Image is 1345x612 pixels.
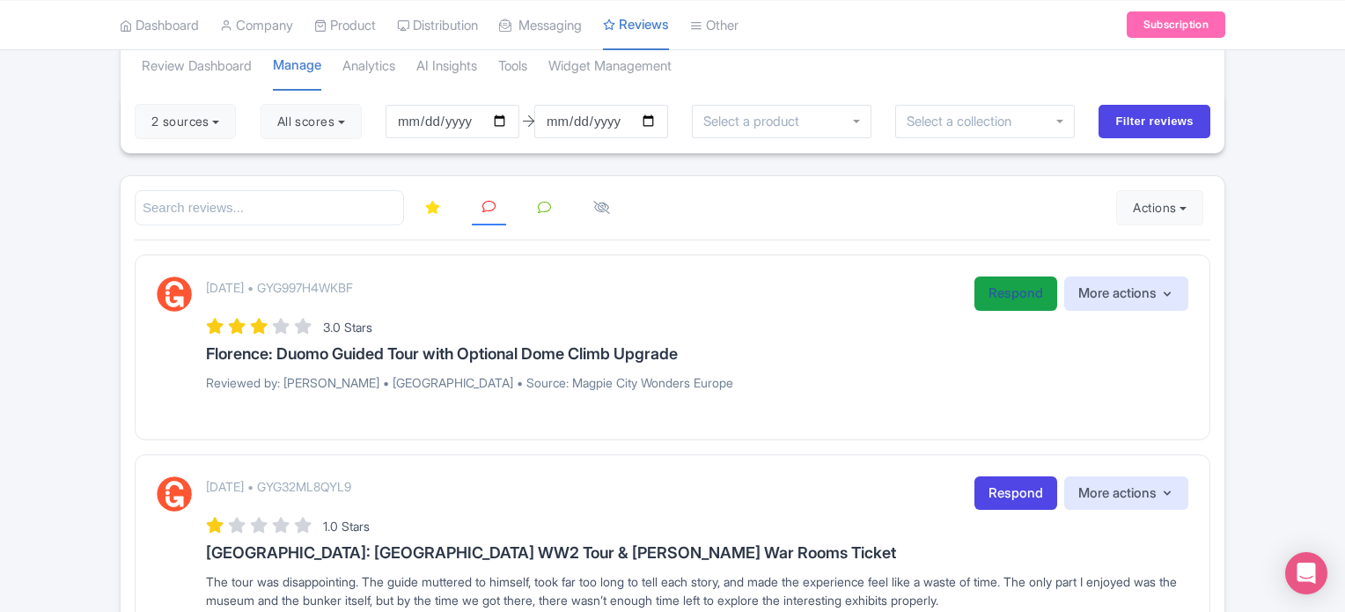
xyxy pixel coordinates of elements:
[690,1,739,49] a: Other
[220,1,293,49] a: Company
[498,42,527,91] a: Tools
[974,277,1057,311] a: Respond
[314,1,376,49] a: Product
[1116,190,1203,225] button: Actions
[157,476,192,512] img: GetYourGuide Logo
[703,114,809,129] input: Select a product
[135,104,236,139] button: 2 sources
[1099,105,1210,138] input: Filter reviews
[206,278,353,297] p: [DATE] • GYG997H4WKBF
[907,114,1024,129] input: Select a collection
[206,477,351,496] p: [DATE] • GYG32ML8QYL9
[342,42,395,91] a: Analytics
[1064,476,1188,511] button: More actions
[1285,552,1327,594] div: Open Intercom Messenger
[206,544,1188,562] h3: [GEOGRAPHIC_DATA]: [GEOGRAPHIC_DATA] WW2 Tour & [PERSON_NAME] War Rooms Ticket
[397,1,478,49] a: Distribution
[323,519,370,534] span: 1.0 Stars
[1127,11,1225,38] a: Subscription
[548,42,672,91] a: Widget Management
[135,190,404,226] input: Search reviews...
[157,277,192,312] img: GetYourGuide Logo
[206,373,1188,392] p: Reviewed by: [PERSON_NAME] • [GEOGRAPHIC_DATA] • Source: Magpie City Wonders Europe
[323,320,372,335] span: 3.0 Stars
[499,1,582,49] a: Messaging
[261,104,362,139] button: All scores
[416,42,477,91] a: AI Insights
[206,345,1188,363] h3: Florence: Duomo Guided Tour with Optional Dome Climb Upgrade
[206,572,1188,609] div: The tour was disappointing. The guide muttered to himself, took far too long to tell each story, ...
[120,1,199,49] a: Dashboard
[974,476,1057,511] a: Respond
[142,42,252,91] a: Review Dashboard
[273,41,321,92] a: Manage
[1064,277,1188,311] button: More actions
